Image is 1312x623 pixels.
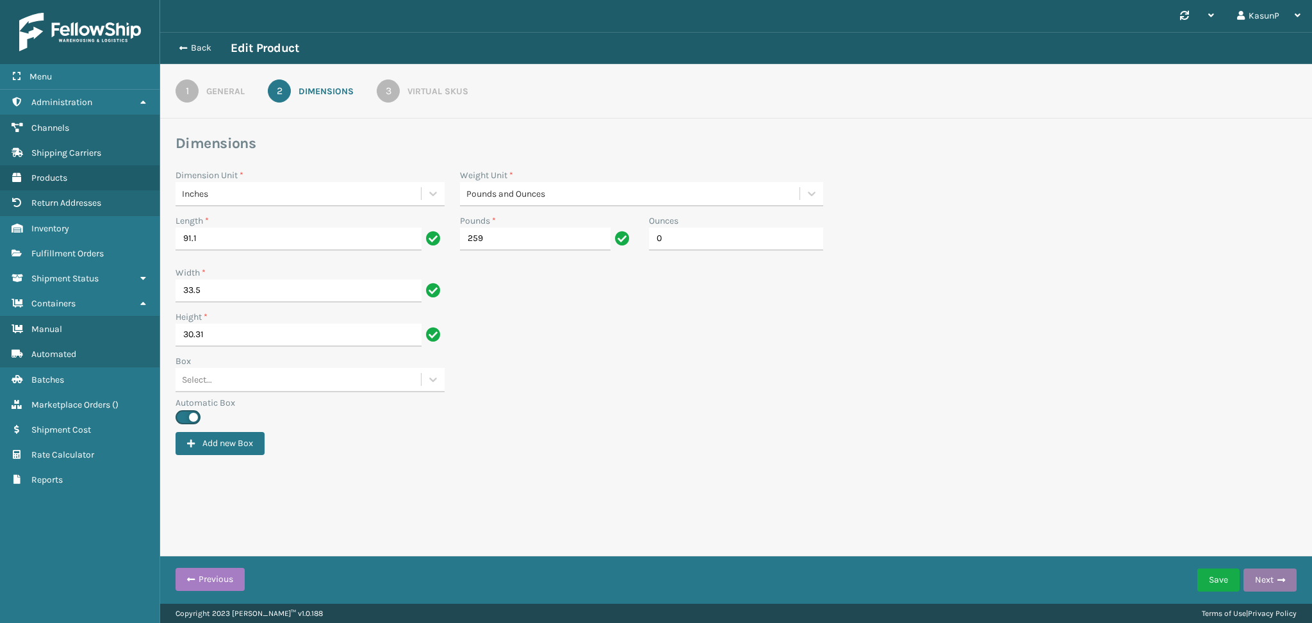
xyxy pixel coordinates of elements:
[176,432,265,455] button: Add new Box
[176,79,199,103] div: 1
[649,214,678,228] label: Ounces
[31,424,91,435] span: Shipment Cost
[31,147,101,158] span: Shipping Carriers
[176,604,323,623] p: Copyright 2023 [PERSON_NAME]™ v 1.0.188
[31,248,104,259] span: Fulfillment Orders
[182,187,422,201] div: Inches
[112,399,119,410] span: ( )
[31,97,92,108] span: Administration
[176,169,243,182] label: Dimension Unit
[31,122,69,133] span: Channels
[31,374,64,385] span: Batches
[31,349,76,360] span: Automated
[31,197,101,208] span: Return Addresses
[176,354,191,368] label: Box
[377,79,400,103] div: 3
[268,79,291,103] div: 2
[1202,604,1297,623] div: |
[29,71,52,82] span: Menu
[176,214,209,228] label: Length
[31,223,69,234] span: Inventory
[407,85,468,98] div: Virtual SKUs
[31,298,76,309] span: Containers
[1248,609,1297,618] a: Privacy Policy
[31,474,63,485] span: Reports
[1243,569,1297,592] button: Next
[176,310,208,324] label: Height
[176,134,445,153] h3: Dimensions
[176,266,206,279] label: Width
[460,214,496,228] label: Pounds
[31,172,67,183] span: Products
[466,187,801,201] div: Pounds and Ounces
[1202,609,1246,618] a: Terms of Use
[1197,569,1240,592] button: Save
[460,169,513,182] label: Weight Unit
[182,373,212,386] div: Select...
[176,568,245,591] button: Previous
[31,273,99,284] span: Shipment Status
[172,42,231,54] button: Back
[206,85,245,98] div: General
[19,13,141,51] img: logo
[31,324,62,335] span: Manual
[176,396,1297,410] label: Automatic Box
[31,399,110,410] span: Marketplace Orders
[231,40,299,56] h3: Edit Product
[299,85,354,98] div: Dimensions
[31,449,94,460] span: Rate Calculator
